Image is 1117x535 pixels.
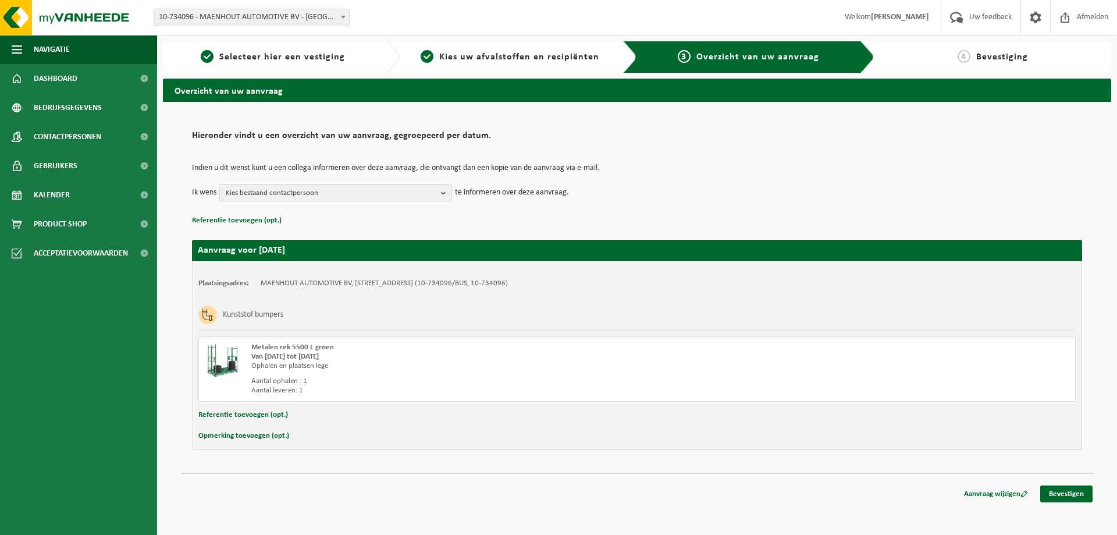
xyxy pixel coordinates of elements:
div: Aantal leveren: 1 [251,386,684,395]
strong: Aanvraag voor [DATE] [198,246,285,255]
span: 1 [201,50,214,63]
span: Navigatie [34,35,70,64]
button: Kies bestaand contactpersoon [219,184,452,201]
button: Opmerking toevoegen (opt.) [198,428,289,444]
h2: Overzicht van uw aanvraag [163,79,1111,101]
h2: Hieronder vindt u een overzicht van uw aanvraag, gegroepeerd per datum. [192,131,1082,147]
strong: Van [DATE] tot [DATE] [251,353,319,360]
span: Bedrijfsgegevens [34,93,102,122]
p: te informeren over deze aanvraag. [455,184,569,201]
span: Kalender [34,180,70,210]
h3: Kunststof bumpers [223,306,283,324]
span: Bevestiging [976,52,1028,62]
button: Referentie toevoegen (opt.) [192,213,282,228]
span: 4 [958,50,970,63]
strong: Plaatsingsadres: [198,279,249,287]
span: Dashboard [34,64,77,93]
a: 2Kies uw afvalstoffen en recipiënten [406,50,614,64]
span: 2 [421,50,433,63]
td: MAENHOUT AUTOMOTIVE BV, [STREET_ADDRESS] (10-734096/BUS, 10-734096) [261,279,508,288]
span: Acceptatievoorwaarden [34,239,128,268]
img: PB-MR-5500-MET-GN-01.png [205,343,240,378]
p: Ik wens [192,184,216,201]
p: Indien u dit wenst kunt u een collega informeren over deze aanvraag, die ontvangt dan een kopie v... [192,164,1082,172]
span: Metalen rek 5500 L groen [251,343,334,351]
span: Gebruikers [34,151,77,180]
span: 10-734096 - MAENHOUT AUTOMOTIVE BV - BRUGGE [154,9,349,26]
span: Product Shop [34,210,87,239]
span: Contactpersonen [34,122,101,151]
span: Overzicht van uw aanvraag [696,52,819,62]
a: 1Selecteer hier een vestiging [169,50,377,64]
a: Aanvraag wijzigen [955,486,1037,502]
strong: [PERSON_NAME] [871,13,929,22]
span: Kies uw afvalstoffen en recipiënten [439,52,599,62]
button: Referentie toevoegen (opt.) [198,408,288,423]
div: Ophalen en plaatsen lege [251,362,684,371]
span: Selecteer hier een vestiging [219,52,345,62]
div: Aantal ophalen : 1 [251,377,684,386]
a: Bevestigen [1040,486,1093,502]
span: Kies bestaand contactpersoon [226,185,436,202]
span: 3 [678,50,691,63]
span: 10-734096 - MAENHOUT AUTOMOTIVE BV - BRUGGE [154,9,350,26]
